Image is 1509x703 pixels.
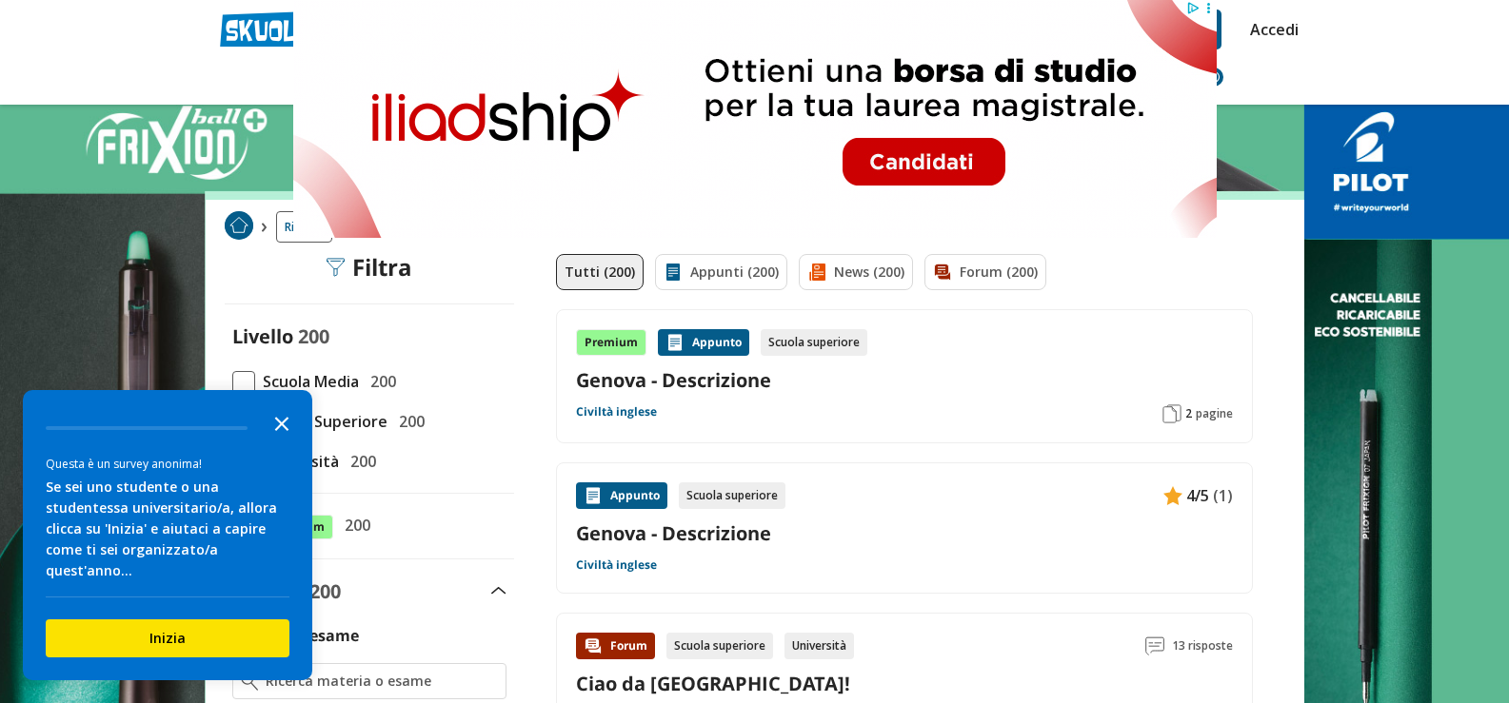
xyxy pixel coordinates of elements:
[255,409,387,434] span: Scuola Superiore
[309,578,341,604] span: 200
[46,619,289,657] button: Inizia
[576,520,1233,546] a: Genova - Descrizione
[576,367,1233,393] a: Genova - Descrizione
[576,482,667,509] div: Appunto
[326,258,345,277] img: Filtra filtri mobile
[298,323,329,349] span: 200
[924,254,1046,290] a: Forum (200)
[263,403,301,441] button: Close the survey
[266,672,497,691] input: Ricerca materia o esame
[225,211,253,243] a: Home
[1163,486,1182,505] img: Appunti contenuto
[1172,633,1233,659] span: 13 risposte
[576,671,850,696] a: Ciao da [GEOGRAPHIC_DATA]!
[584,486,603,505] img: Appunti contenuto
[761,329,867,356] div: Scuola superiore
[1185,406,1192,421] span: 2
[1213,483,1233,508] span: (1)
[576,557,657,573] a: Civiltà inglese
[337,513,370,537] span: 200
[784,633,854,659] div: Università
[276,211,332,243] a: Ricerca
[363,369,396,394] span: 200
[1145,636,1164,655] img: Commenti lettura
[576,329,646,356] div: Premium
[232,323,293,349] label: Livello
[799,254,913,290] a: News (200)
[807,263,826,282] img: News filtro contenuto
[23,390,312,680] div: Survey
[255,369,359,394] span: Scuola Media
[241,672,259,691] img: Ricerca materia o esame
[46,477,289,581] div: Se sei uno studente o una studentessa universitario/a, allora clicca su 'Inizia' e aiutaci a capi...
[679,482,785,509] div: Scuola superiore
[46,455,289,473] div: Questa è un survey anonima!
[1186,483,1209,508] span: 4/5
[1196,406,1233,421] span: pagine
[391,409,425,434] span: 200
[666,633,773,659] div: Scuola superiore
[343,449,376,474] span: 200
[225,211,253,240] img: Home
[491,587,506,595] img: Apri e chiudi sezione
[658,329,749,356] div: Appunto
[576,633,655,659] div: Forum
[1250,10,1290,49] a: Accedi
[326,254,412,281] div: Filtra
[665,333,685,352] img: Appunti contenuto
[556,254,644,290] a: Tutti (200)
[933,263,952,282] img: Forum filtro contenuto
[1162,404,1181,423] img: Pagine
[576,404,657,420] a: Civiltà inglese
[584,636,603,655] img: Forum contenuto
[655,254,787,290] a: Appunti (200)
[664,263,683,282] img: Appunti filtro contenuto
